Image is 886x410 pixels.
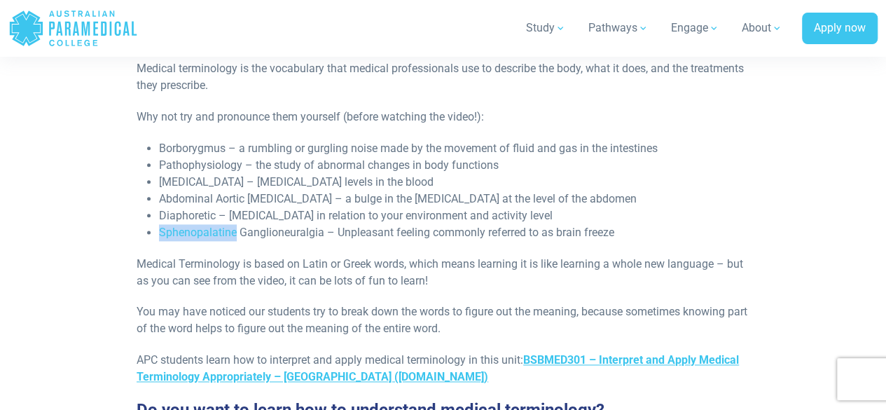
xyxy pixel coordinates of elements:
[663,8,728,48] a: Engage
[137,256,749,289] p: Medical Terminology is based on Latin or Greek words, which means learning it is like learning a ...
[580,8,657,48] a: Pathways
[518,8,574,48] a: Study
[733,8,791,48] a: About
[159,140,749,157] li: Borborygmus – a rumbling or gurgling noise made by the movement of fluid and gas in the intestines
[159,174,749,191] li: [MEDICAL_DATA] – [MEDICAL_DATA] levels in the blood
[159,157,749,174] li: Pathophysiology – the study of abnormal changes in body functions
[137,109,749,125] p: Why not try and pronounce them yourself (before watching the video!):
[8,6,138,51] a: Australian Paramedical College
[137,303,749,337] p: You may have noticed our students try to break down the words to figure out the meaning, because ...
[802,13,878,45] a: Apply now
[137,352,749,385] p: APC students learn how to interpret and apply medical terminology in this unit:
[159,191,749,207] li: Abdominal Aortic [MEDICAL_DATA] – a bulge in the [MEDICAL_DATA] at the level of the abdomen
[137,60,749,94] p: Medical terminology is the vocabulary that medical professionals use to describe the body, what i...
[159,224,749,241] li: Sphenopalatine Ganglioneuralgia – Unpleasant feeling commonly referred to as brain freeze
[159,207,749,224] li: Diaphoretic – [MEDICAL_DATA] in relation to your environment and activity level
